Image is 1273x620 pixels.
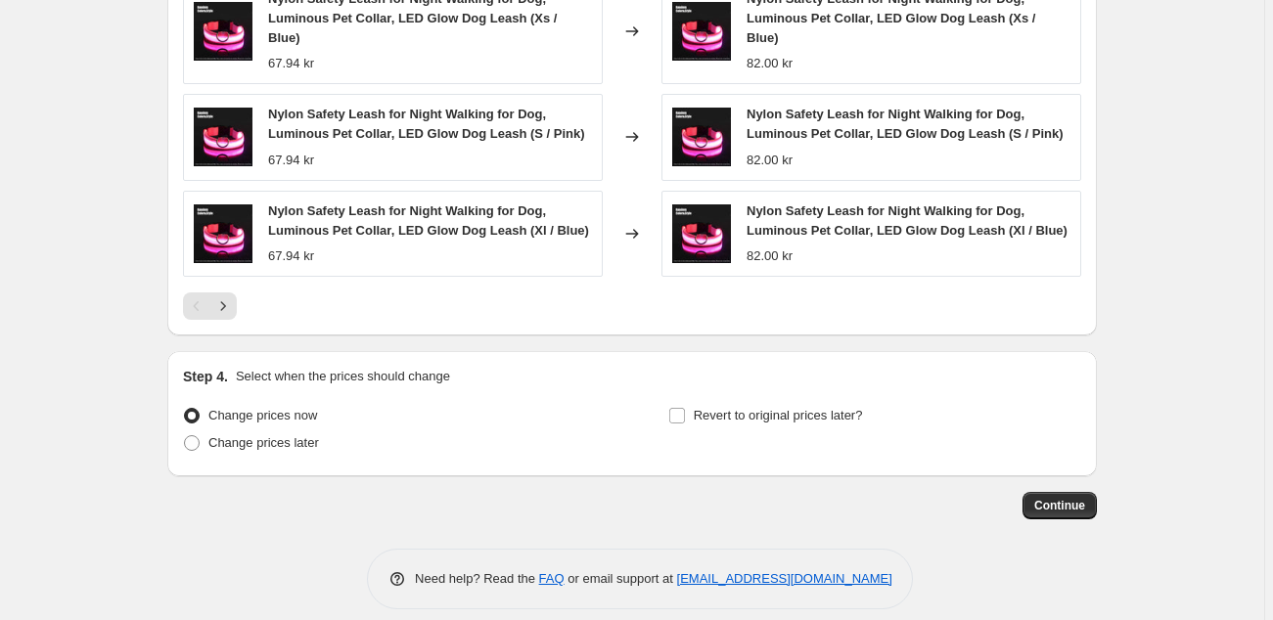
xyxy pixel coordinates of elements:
nav: Pagination [183,292,237,320]
img: d6eaec2c3431a00ff49b86fc285ec450_80x.jpg [194,2,252,61]
img: d6eaec2c3431a00ff49b86fc285ec450_80x.jpg [194,108,252,166]
a: [EMAIL_ADDRESS][DOMAIN_NAME] [677,571,892,586]
button: Continue [1023,492,1097,519]
div: 67.94 kr [268,246,314,266]
span: Nylon Safety Leash for Night Walking for Dog, Luminous Pet Collar, LED Glow Dog Leash (Xl / Blue) [268,203,589,238]
span: Need help? Read the [415,571,539,586]
span: Nylon Safety Leash for Night Walking for Dog, Luminous Pet Collar, LED Glow Dog Leash (Xl / Blue) [747,203,1068,238]
img: d6eaec2c3431a00ff49b86fc285ec450_80x.jpg [194,204,252,263]
a: FAQ [539,571,565,586]
div: 82.00 kr [747,54,793,73]
button: Next [209,292,237,320]
span: Change prices now [208,408,317,422]
p: Select when the prices should change [236,367,450,386]
h2: Step 4. [183,367,228,386]
span: Nylon Safety Leash for Night Walking for Dog, Luminous Pet Collar, LED Glow Dog Leash (S / Pink) [747,107,1064,141]
img: d6eaec2c3431a00ff49b86fc285ec450_80x.jpg [672,108,731,166]
span: Change prices later [208,435,319,450]
div: 67.94 kr [268,151,314,170]
img: d6eaec2c3431a00ff49b86fc285ec450_80x.jpg [672,204,731,263]
img: d6eaec2c3431a00ff49b86fc285ec450_80x.jpg [672,2,731,61]
div: 82.00 kr [747,151,793,170]
span: Nylon Safety Leash for Night Walking for Dog, Luminous Pet Collar, LED Glow Dog Leash (S / Pink) [268,107,585,141]
div: 67.94 kr [268,54,314,73]
span: Continue [1034,498,1085,513]
div: 82.00 kr [747,246,793,266]
span: or email support at [565,571,677,586]
span: Revert to original prices later? [694,408,863,422]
